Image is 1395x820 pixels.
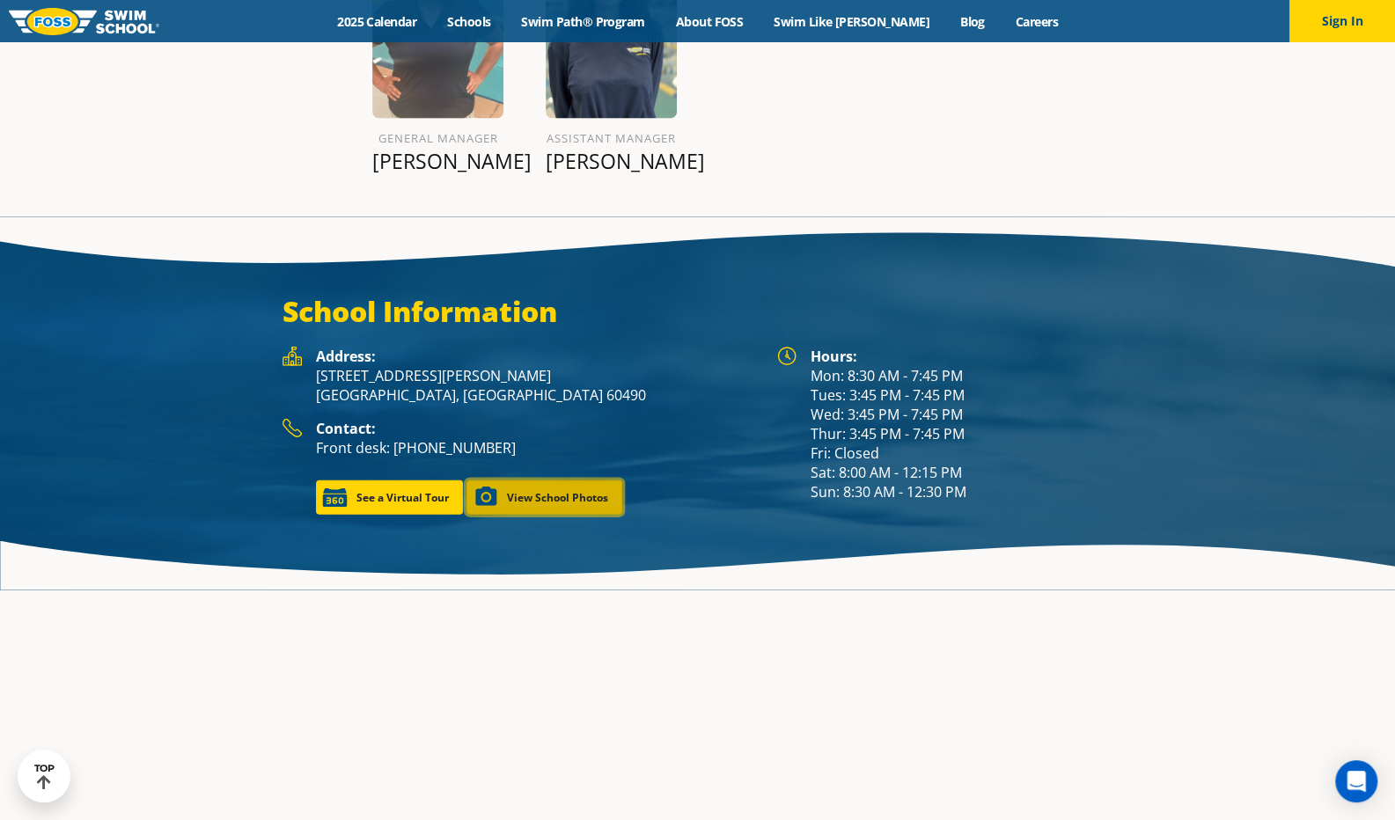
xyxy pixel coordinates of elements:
[316,419,376,438] strong: Contact:
[316,366,760,405] p: [STREET_ADDRESS][PERSON_NAME] [GEOGRAPHIC_DATA], [GEOGRAPHIC_DATA] 60490
[506,13,660,30] a: Swim Path® Program
[34,763,55,790] div: TOP
[322,13,432,30] a: 2025 Calendar
[316,480,463,515] a: See a Virtual Tour
[283,294,1113,329] h3: School Information
[283,347,302,366] img: Foss Location Address
[1335,760,1377,802] div: Open Intercom Messenger
[777,347,797,366] img: Foss Location Hours
[316,347,376,366] strong: Address:
[546,149,677,173] p: [PERSON_NAME]
[372,128,503,149] h6: General Manager
[811,347,857,366] strong: Hours:
[432,13,506,30] a: Schools
[759,13,945,30] a: Swim Like [PERSON_NAME]
[944,13,1000,30] a: Blog
[466,480,622,515] a: View School Photos
[316,438,760,458] p: Front desk: [PHONE_NUMBER]
[372,149,503,173] p: [PERSON_NAME]
[660,13,759,30] a: About FOSS
[811,347,1113,502] div: Mon: 8:30 AM - 7:45 PM Tues: 3:45 PM - 7:45 PM Wed: 3:45 PM - 7:45 PM Thur: 3:45 PM - 7:45 PM Fri...
[9,8,159,35] img: FOSS Swim School Logo
[546,128,677,149] h6: Assistant Manager
[283,419,302,439] img: Foss Location Contact
[1000,13,1073,30] a: Careers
